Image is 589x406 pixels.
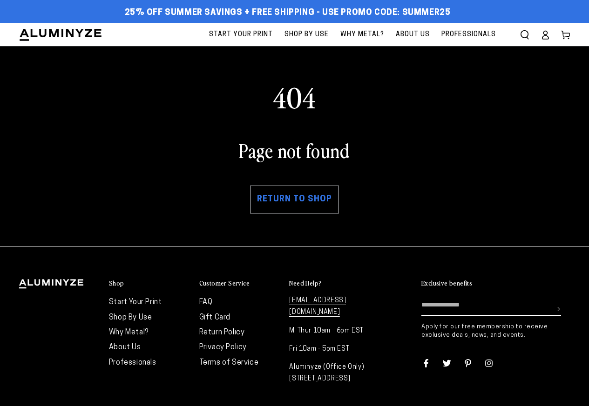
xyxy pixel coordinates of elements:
a: Shop By Use [109,314,152,321]
a: About Us [109,344,141,351]
a: Shop By Use [280,23,333,46]
a: Privacy Policy [199,344,247,351]
h2: Shop [109,279,124,287]
span: Start Your Print [209,29,273,40]
a: Start Your Print [109,299,162,306]
a: Start Your Print [204,23,278,46]
span: Why Metal? [340,29,384,40]
a: FAQ [199,299,213,306]
a: Gift Card [199,314,230,321]
span: Professionals [441,29,496,40]
p: Fri 10am - 5pm EST [289,343,370,355]
a: [EMAIL_ADDRESS][DOMAIN_NAME] [289,297,346,317]
button: Subscribe [555,295,561,323]
a: Why Metal? [109,329,149,336]
summary: Need Help? [289,279,370,288]
a: Why Metal? [336,23,389,46]
a: About Us [391,23,434,46]
a: Return Policy [199,329,245,336]
p: Apply for our free membership to receive exclusive deals, news, and events. [421,323,570,339]
img: Aluminyze [19,28,102,42]
summary: Shop [109,279,190,288]
h1: Page not found [19,138,570,162]
summary: Search our site [515,25,535,45]
a: Professionals [437,23,501,46]
h2: Exclusive benefits [421,279,472,287]
span: About Us [396,29,430,40]
p: Aluminyze (Office Only) [STREET_ADDRESS] [289,361,370,385]
div: 404 [19,79,570,115]
summary: Customer Service [199,279,280,288]
span: Shop By Use [284,29,329,40]
span: 25% off Summer Savings + Free Shipping - Use Promo Code: SUMMER25 [125,8,451,18]
h2: Customer Service [199,279,250,287]
p: M-Thur 10am - 6pm EST [289,325,370,337]
h2: Need Help? [289,279,321,287]
a: Professionals [109,359,156,366]
a: Return to shop [250,186,339,213]
a: Terms of Service [199,359,259,366]
summary: Exclusive benefits [421,279,570,288]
